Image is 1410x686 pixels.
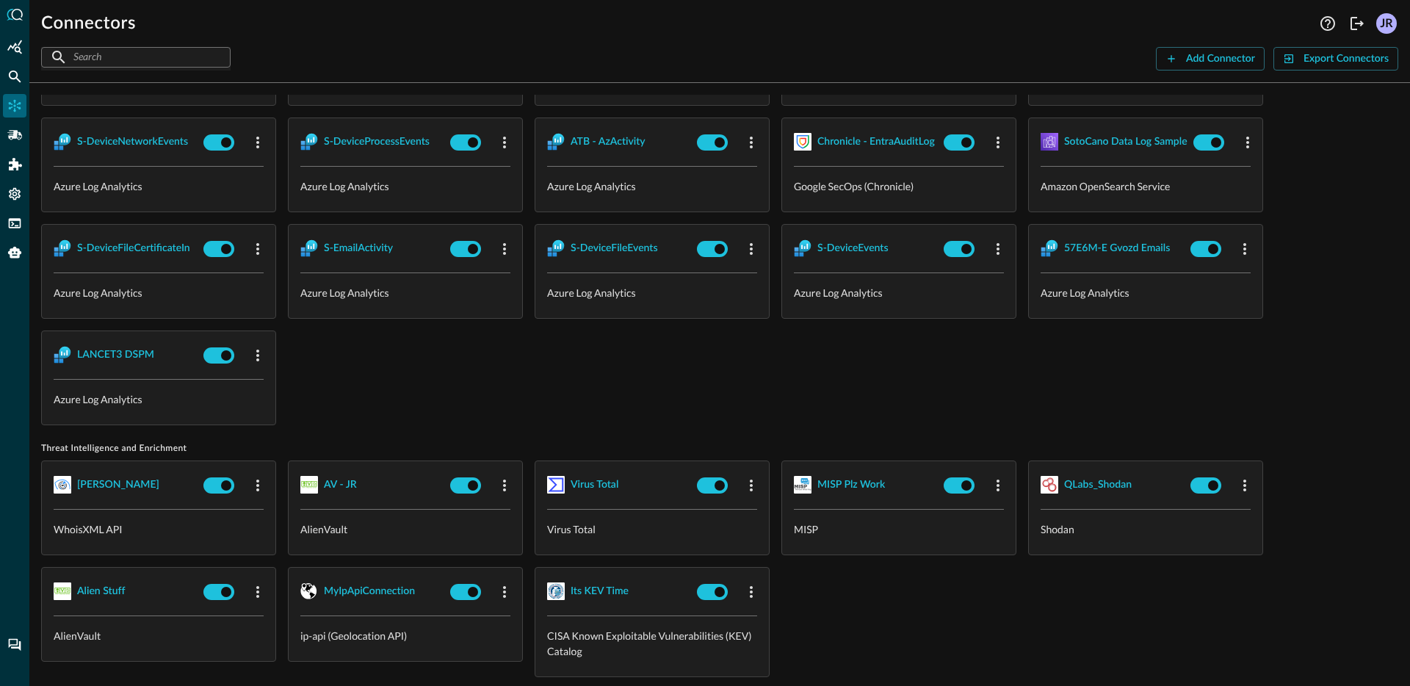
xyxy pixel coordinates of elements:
button: Virus Total [571,473,618,497]
img: AlienVaultOTX.svg [300,476,318,494]
img: AzureLogAnalytics.svg [1041,239,1058,257]
div: MyIpApiConnection [324,582,415,601]
div: S-DeviceFileCertificateIn [77,239,190,258]
p: Azure Log Analytics [54,178,264,194]
div: Query Agent [3,241,26,264]
button: Export Connectors [1273,47,1398,71]
p: Shodan [1041,521,1251,537]
div: QLabs_Shodan [1064,476,1132,494]
button: MISP Plz Work [817,473,885,497]
div: LANCET3 DSPM [77,346,154,364]
div: Settings [3,182,26,206]
button: LANCET3 DSPM [77,343,154,367]
div: Pipelines [3,123,26,147]
span: Threat Intelligence and Enrichment [41,443,1398,455]
img: Shodan.svg [1041,476,1058,494]
button: Chronicle - EntraAuditLog [817,130,935,154]
p: Azure Log Analytics [54,285,264,300]
div: AV - JR [324,476,357,494]
button: Help [1316,12,1339,35]
img: Whois.svg [54,476,71,494]
button: Add Connector [1156,47,1265,71]
img: AzureLogAnalytics.svg [547,133,565,151]
button: Logout [1345,12,1369,35]
p: Amazon OpenSearch Service [1041,178,1251,194]
img: AWSOpenSearch.svg [1041,133,1058,151]
p: AlienVault [54,628,264,643]
p: Azure Log Analytics [794,285,1004,300]
div: Chronicle - EntraAuditLog [817,133,935,151]
button: MyIpApiConnection [324,580,415,603]
img: CisaKev.svg [547,582,565,600]
button: 57E6M-E Gvozd Emails [1064,237,1170,260]
p: Azure Log Analytics [54,391,264,407]
div: Alien Stuff [77,582,125,601]
p: Azure Log Analytics [547,178,757,194]
button: SotoCano Data Log Sample [1064,130,1187,154]
div: Chat [3,633,26,657]
img: AlienVaultOTX.svg [54,582,71,600]
img: Misp.svg [794,476,811,494]
button: S-DeviceEvents [817,237,889,260]
p: Azure Log Analytics [300,178,510,194]
p: Google SecOps (Chronicle) [794,178,1004,194]
div: S-DeviceEvents [817,239,889,258]
div: Addons [4,153,27,176]
div: FSQL [3,212,26,235]
img: AzureLogAnalytics.svg [54,133,71,151]
p: AlienVault [300,521,510,537]
div: [PERSON_NAME] [77,476,159,494]
img: AzureLogAnalytics.svg [54,346,71,364]
p: Azure Log Analytics [300,285,510,300]
p: Virus Total [547,521,757,537]
div: SotoCano Data Log Sample [1064,133,1187,151]
div: S-DeviceNetworkEvents [77,133,188,151]
p: Azure Log Analytics [547,285,757,300]
img: AzureLogAnalytics.svg [300,133,318,151]
p: Azure Log Analytics [1041,285,1251,300]
input: Search [73,43,197,71]
div: ATB - AzActivity [571,133,646,151]
button: S-DeviceProcessEvents [324,130,430,154]
div: Connectors [3,94,26,118]
p: CISA Known Exploitable Vulnerabilities (KEV) Catalog [547,628,757,659]
button: Alien Stuff [77,580,125,603]
div: S-DeviceFileEvents [571,239,658,258]
p: MISP [794,521,1004,537]
div: 57E6M-E Gvozd Emails [1064,239,1170,258]
img: VirusTotal.svg [547,476,565,494]
div: S-EmailActivity [324,239,393,258]
button: ATB - AzActivity [571,130,646,154]
button: S-DeviceFileEvents [571,237,658,260]
button: Its KEV Time [571,580,629,603]
img: AzureLogAnalytics.svg [54,239,71,257]
div: MISP Plz Work [817,476,885,494]
div: Export Connectors [1304,50,1389,68]
div: Federated Search [3,65,26,88]
p: ip-api (Geolocation API) [300,628,510,643]
div: JR [1376,13,1397,34]
div: Its KEV Time [571,582,629,601]
div: Add Connector [1186,50,1255,68]
button: S-EmailActivity [324,237,393,260]
button: [PERSON_NAME] [77,473,159,497]
img: AzureLogAnalytics.svg [300,239,318,257]
div: Summary Insights [3,35,26,59]
button: AV - JR [324,473,357,497]
p: WhoisXML API [54,521,264,537]
img: GoogleSecOps.svg [794,133,811,151]
img: AzureLogAnalytics.svg [794,239,811,257]
button: S-DeviceFileCertificateIn [77,237,190,260]
button: QLabs_Shodan [1064,473,1132,497]
div: S-DeviceProcessEvents [324,133,430,151]
img: AzureLogAnalytics.svg [547,239,565,257]
div: Virus Total [571,476,618,494]
button: S-DeviceNetworkEvents [77,130,188,154]
h1: Connectors [41,12,136,35]
img: IpApi.svg [300,582,318,600]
